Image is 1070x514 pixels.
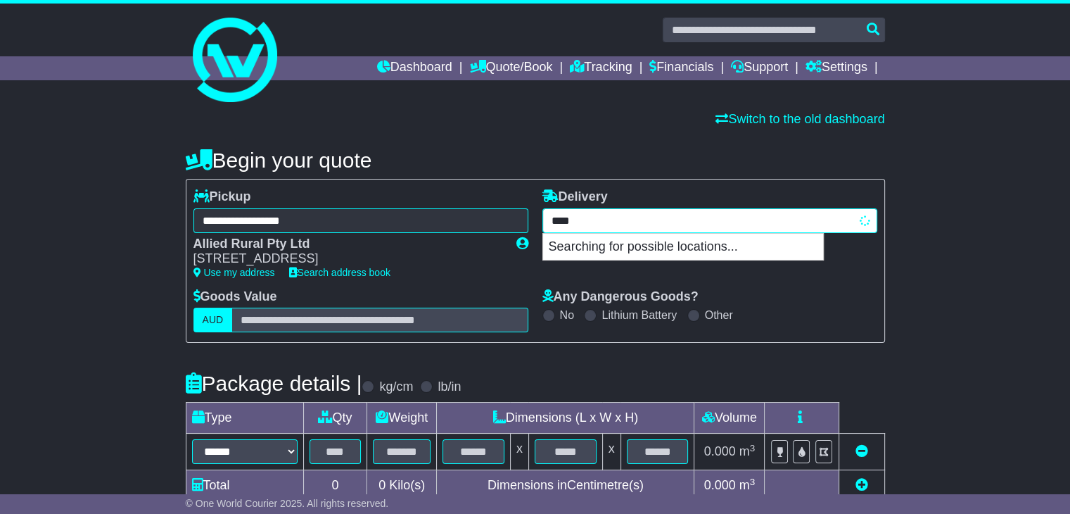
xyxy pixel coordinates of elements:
[367,470,437,501] td: Kilo(s)
[193,289,277,305] label: Goods Value
[739,444,756,458] span: m
[601,308,677,322] label: Lithium Battery
[542,189,608,205] label: Delivery
[289,267,390,278] a: Search address book
[193,267,275,278] a: Use my address
[649,56,713,80] a: Financials
[560,308,574,322] label: No
[186,498,389,509] span: © One World Courier 2025. All rights reserved.
[469,56,552,80] a: Quote/Book
[367,403,437,434] td: Weight
[855,444,868,458] a: Remove this item
[303,403,367,434] td: Qty
[739,478,756,492] span: m
[438,380,461,395] label: lb/in
[437,470,694,501] td: Dimensions in Centimetre(s)
[731,56,788,80] a: Support
[704,478,736,492] span: 0.000
[543,234,823,261] p: Searching for possible locations...
[303,470,367,501] td: 0
[694,403,765,434] td: Volume
[750,477,756,487] sup: 3
[542,208,877,233] typeahead: Please provide city
[437,403,694,434] td: Dimensions (L x W x H)
[602,434,620,470] td: x
[186,403,303,434] td: Type
[715,112,884,126] a: Switch to the old dashboard
[193,237,502,252] div: Allied Rural Pty Ltd
[377,56,452,80] a: Dashboard
[378,478,386,492] span: 0
[379,380,413,395] label: kg/cm
[186,149,885,172] h4: Begin your quote
[193,251,502,267] div: [STREET_ADDRESS]
[186,372,362,395] h4: Package details |
[510,434,528,470] td: x
[855,478,868,492] a: Add new item
[542,289,699,305] label: Any Dangerous Goods?
[570,56,632,80] a: Tracking
[805,56,867,80] a: Settings
[704,444,736,458] span: 0.000
[186,470,303,501] td: Total
[193,189,251,205] label: Pickup
[750,443,756,453] sup: 3
[193,308,233,332] label: AUD
[705,308,733,322] label: Other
